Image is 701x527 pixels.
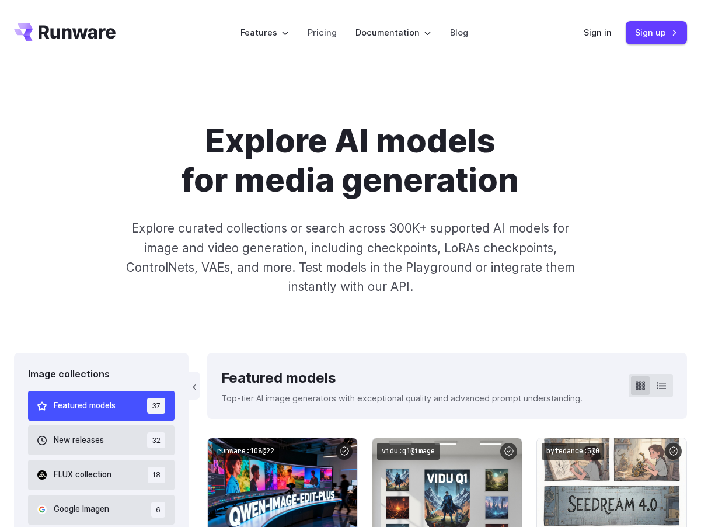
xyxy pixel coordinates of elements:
span: New releases [54,434,104,447]
p: Explore curated collections or search across 300K+ supported AI models for image and video genera... [115,219,586,296]
button: New releases 32 [28,425,175,455]
a: Sign in [584,26,612,39]
span: Featured models [54,400,116,412]
button: FLUX collection 18 [28,460,175,490]
a: Sign up [626,21,687,44]
span: Google Imagen [54,503,109,516]
span: 37 [147,398,165,414]
h1: Explore AI models for media generation [81,122,619,200]
div: Featured models [221,367,583,389]
button: ‹ [189,372,200,400]
a: Go to / [14,23,116,41]
label: Documentation [355,26,431,39]
code: vidu:q1@image [377,443,440,460]
label: Features [240,26,289,39]
span: 32 [147,432,165,448]
code: bytedance:5@0 [542,443,604,460]
p: Top-tier AI image generators with exceptional quality and advanced prompt understanding. [221,391,583,405]
button: Google Imagen 6 [28,495,175,525]
div: Image collections [28,367,175,382]
button: Featured models 37 [28,391,175,421]
a: Pricing [308,26,337,39]
a: Blog [450,26,468,39]
code: runware:108@22 [212,443,279,460]
span: 6 [151,502,165,518]
span: 18 [148,467,165,483]
span: FLUX collection [54,469,111,481]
